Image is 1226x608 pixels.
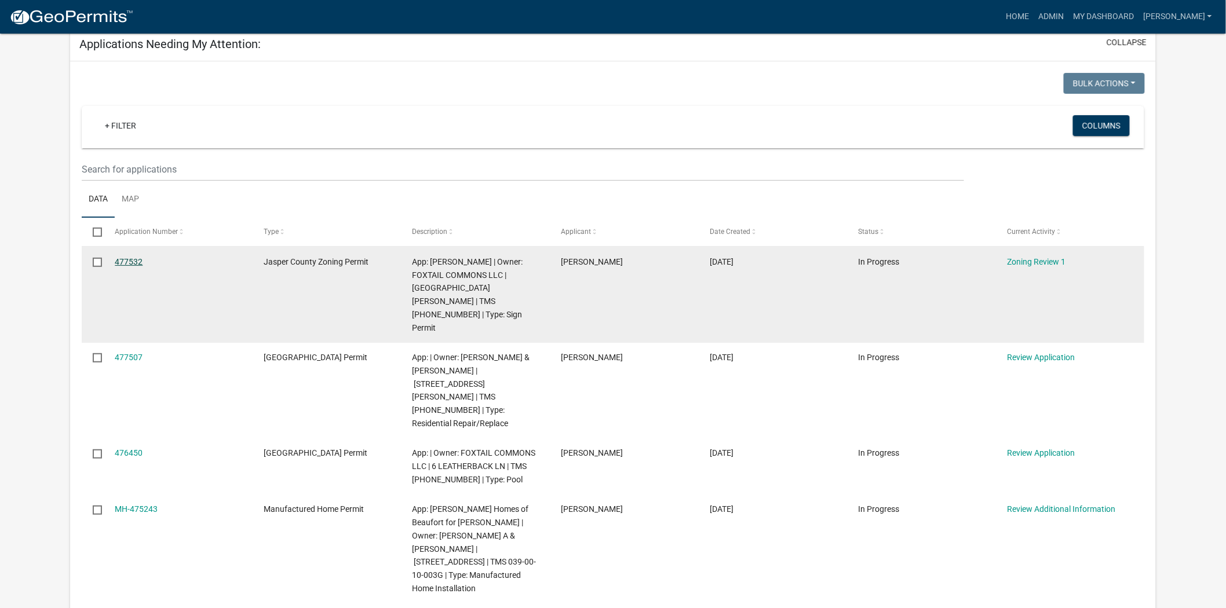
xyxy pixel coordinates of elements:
a: Review Additional Information [1007,504,1115,514]
button: collapse [1107,36,1147,49]
span: App: | Owner: WILKINSON LINDA D & BENJAMIN A | 26308 WHYTE HARDEE BLVD | TMS 029-47-10-001 | Type... [413,353,530,428]
span: Jasper County Building Permit [264,353,367,362]
a: Map [115,181,146,218]
span: In Progress [859,504,900,514]
span: 09/12/2025 [710,353,734,362]
a: Zoning Review 1 [1007,257,1066,266]
span: Nathan Robert [561,353,623,362]
span: Jasper County Zoning Permit [264,257,368,266]
a: Review Application [1007,353,1075,362]
span: App: | Owner: FOXTAIL COMMONS LLC | 6 LEATHERBACK LN | TMS 081-00-03-030 | Type: Pool [413,448,536,484]
a: Admin [1034,6,1068,28]
span: 09/08/2025 [710,504,734,514]
a: Home [1001,6,1034,28]
span: Chelsea Aschbrenner [561,504,623,514]
datatable-header-cell: Applicant [550,218,699,246]
span: In Progress [859,257,900,266]
input: Search for applications [82,158,965,181]
a: 477532 [115,257,143,266]
span: Status [859,228,879,236]
a: Data [82,181,115,218]
a: My Dashboard [1068,6,1139,28]
span: Application Number [115,228,178,236]
datatable-header-cell: Date Created [699,218,848,246]
a: 476450 [115,448,143,457]
span: Description [413,228,448,236]
span: Type [264,228,279,236]
span: Applicant [561,228,591,236]
a: + Filter [96,115,145,136]
span: Current Activity [1007,228,1055,236]
h5: Applications Needing My Attention: [79,37,261,51]
button: Bulk Actions [1064,73,1145,94]
span: 09/12/2025 [710,257,734,266]
span: App: Preston Parfitt | Owner: FOXTAIL COMMONS LLC | NW Corner of Okatie Hwy and Old Marsh Road | ... [413,257,523,332]
span: Date Created [710,228,750,236]
span: Manufactured Home Permit [264,504,364,514]
span: 09/10/2025 [710,448,734,457]
a: [PERSON_NAME] [1139,6,1217,28]
a: Review Application [1007,448,1075,457]
a: MH-475243 [115,504,158,514]
datatable-header-cell: Current Activity [996,218,1145,246]
datatable-header-cell: Status [847,218,996,246]
datatable-header-cell: Application Number [104,218,253,246]
datatable-header-cell: Select [82,218,104,246]
datatable-header-cell: Description [401,218,550,246]
span: Jasper County Building Permit [264,448,367,457]
span: Preston Parfitt [561,257,623,266]
button: Columns [1073,115,1130,136]
span: App: Clayton Homes of Beaufort for Cynthia Walker | Owner: BROWNLEE RICHARD A & LINDA | 5432 OKAT... [413,504,537,593]
datatable-header-cell: Type [253,218,402,246]
a: 477507 [115,353,143,362]
span: Kimberley Bonarrigo [561,448,623,457]
span: In Progress [859,448,900,457]
span: In Progress [859,353,900,362]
